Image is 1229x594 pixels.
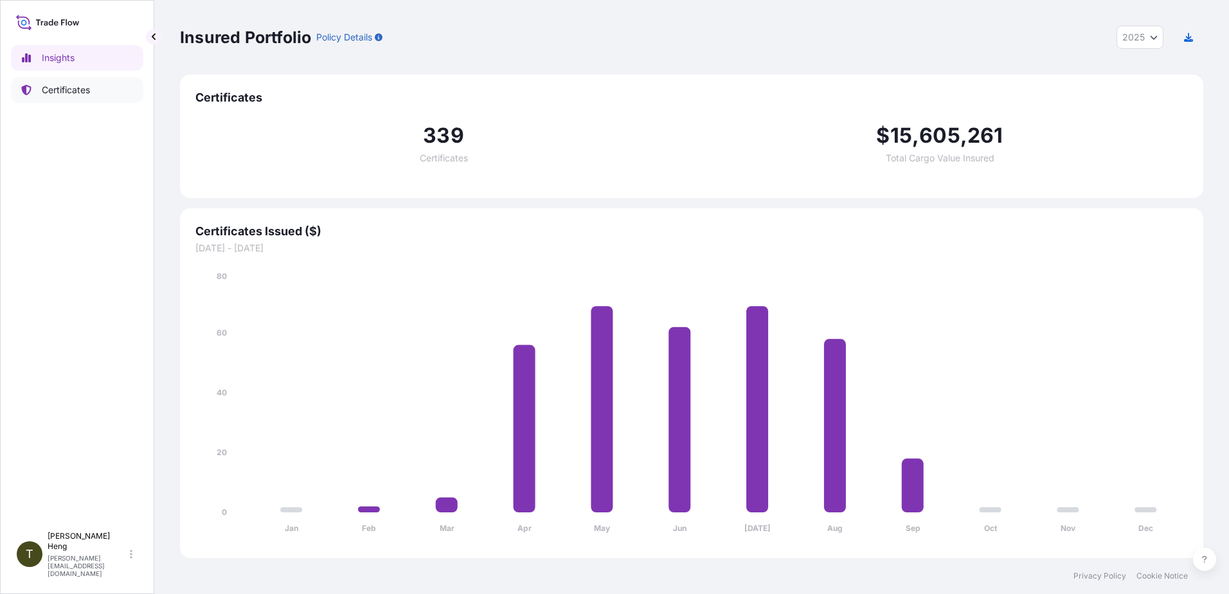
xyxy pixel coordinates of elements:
[1138,523,1153,533] tspan: Dec
[11,45,143,71] a: Insights
[1117,26,1163,49] button: Year Selector
[423,125,464,146] span: 339
[195,90,1188,105] span: Certificates
[984,523,998,533] tspan: Oct
[919,125,960,146] span: 605
[42,84,90,96] p: Certificates
[594,523,611,533] tspan: May
[285,523,298,533] tspan: Jan
[1061,523,1076,533] tspan: Nov
[967,125,1003,146] span: 261
[217,447,227,457] tspan: 20
[11,77,143,103] a: Certificates
[217,271,227,281] tspan: 80
[440,523,454,533] tspan: Mar
[362,523,376,533] tspan: Feb
[217,328,227,337] tspan: 60
[42,51,75,64] p: Insights
[420,154,468,163] span: Certificates
[744,523,771,533] tspan: [DATE]
[316,31,372,44] p: Policy Details
[1073,571,1126,581] a: Privacy Policy
[48,531,127,552] p: [PERSON_NAME] Heng
[180,27,311,48] p: Insured Portfolio
[217,388,227,397] tspan: 40
[26,548,33,561] span: T
[827,523,843,533] tspan: Aug
[195,242,1188,255] span: [DATE] - [DATE]
[960,125,967,146] span: ,
[890,125,912,146] span: 15
[195,224,1188,239] span: Certificates Issued ($)
[673,523,686,533] tspan: Jun
[906,523,920,533] tspan: Sep
[912,125,919,146] span: ,
[1136,571,1188,581] a: Cookie Notice
[517,523,532,533] tspan: Apr
[876,125,890,146] span: $
[222,507,227,517] tspan: 0
[48,554,127,577] p: [PERSON_NAME][EMAIL_ADDRESS][DOMAIN_NAME]
[886,154,994,163] span: Total Cargo Value Insured
[1122,31,1145,44] span: 2025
